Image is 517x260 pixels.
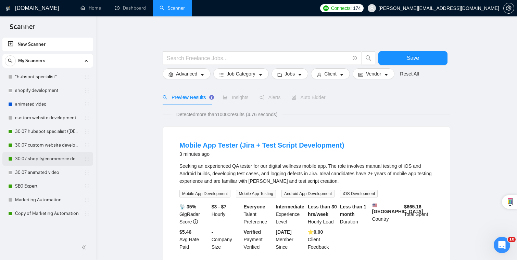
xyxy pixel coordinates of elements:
a: Copy of Marketing Automation [15,207,80,220]
div: Country [371,203,403,225]
b: Verified [244,229,261,235]
b: $5.46 [179,229,191,235]
a: SEO Expert [15,179,80,193]
li: New Scanner [2,38,93,51]
span: idcard [358,72,363,77]
span: setting [504,5,514,11]
span: holder [84,88,90,93]
img: logo [6,3,11,14]
span: caret-down [200,72,205,77]
span: holder [84,129,90,134]
span: info-circle [193,219,198,224]
button: barsJob Categorycaret-down [213,68,268,79]
li: My Scanners [2,54,93,220]
div: Tooltip anchor [209,94,215,100]
span: holder [84,115,90,121]
span: caret-down [384,72,389,77]
span: 174 [353,4,361,12]
span: 10 [508,237,516,242]
span: iOS Development [340,190,378,197]
b: [DATE] [276,229,291,235]
span: caret-down [298,72,302,77]
button: folderJobscaret-down [272,68,308,79]
input: Search Freelance Jobs... [167,54,350,63]
div: Client Feedback [306,228,339,251]
a: "hubspot specialist" [15,70,80,84]
button: search [362,51,375,65]
span: Connects: [331,4,352,12]
a: Reset All [400,70,419,78]
div: Company Size [210,228,242,251]
button: idcardVendorcaret-down [353,68,394,79]
a: 30.07 shopify/ecommerce development (worldwide) [15,152,80,166]
div: Total Spent [403,203,435,225]
span: Client [324,70,337,78]
div: Talent Preference [242,203,275,225]
a: shopify development [15,84,80,97]
span: Auto Bidder [291,95,325,100]
div: Hourly [210,203,242,225]
a: 30.07 animated video [15,166,80,179]
span: Mobile App Testing [236,190,276,197]
iframe: Intercom live chat [494,237,510,253]
span: Detected more than 10000 results (4.76 seconds) [172,111,282,118]
div: 3 minutes ago [179,150,344,158]
b: Intermediate [276,204,304,209]
span: double-left [81,244,88,251]
button: search [5,55,16,66]
div: Member Since [274,228,306,251]
button: setting [503,3,514,14]
span: search [163,95,167,100]
a: setting [503,5,514,11]
span: holder [84,156,90,162]
div: Avg Rate Paid [178,228,210,251]
b: - [212,229,213,235]
span: area-chart [223,95,228,100]
span: Vendor [366,70,381,78]
span: info-circle [353,56,357,60]
span: Android App Development [281,190,335,197]
b: Less than 30 hrs/week [308,204,337,217]
b: [GEOGRAPHIC_DATA] [372,203,424,214]
img: 🇺🇸 [373,203,377,208]
span: holder [84,183,90,189]
span: caret-down [339,72,344,77]
a: animated video [15,97,80,111]
b: 📡 35% [179,204,196,209]
a: homeHome [80,5,101,11]
a: dashboardDashboard [115,5,146,11]
span: search [362,55,375,61]
b: Less than 1 month [340,204,366,217]
button: Save [378,51,447,65]
span: Scanner [4,22,41,36]
a: custom website development [15,111,80,125]
span: notification [260,95,264,100]
span: Insights [223,95,248,100]
div: Duration [339,203,371,225]
div: Payment Verified [242,228,275,251]
b: Everyone [244,204,265,209]
span: holder [84,142,90,148]
span: holder [84,197,90,203]
span: My Scanners [18,54,45,68]
a: New Scanner [8,38,88,51]
span: Alerts [260,95,281,100]
a: searchScanner [160,5,185,11]
span: Save [407,54,419,62]
span: user [317,72,321,77]
span: Job Category [227,70,255,78]
div: GigRadar Score [178,203,210,225]
span: Preview Results [163,95,212,100]
span: search [5,58,15,63]
span: setting [168,72,173,77]
div: Experience Level [274,203,306,225]
span: user [369,6,374,11]
a: Marketing Automation [15,193,80,207]
a: 30.07 custom website development [15,138,80,152]
span: Jobs [285,70,295,78]
a: 30.07 hubspot specialist ([DEMOGRAPHIC_DATA] - not for residents) [15,125,80,138]
div: Hourly Load [306,203,339,225]
b: ⭐️ 0.00 [308,229,323,235]
b: $ 665.16 [404,204,421,209]
span: holder [84,101,90,107]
